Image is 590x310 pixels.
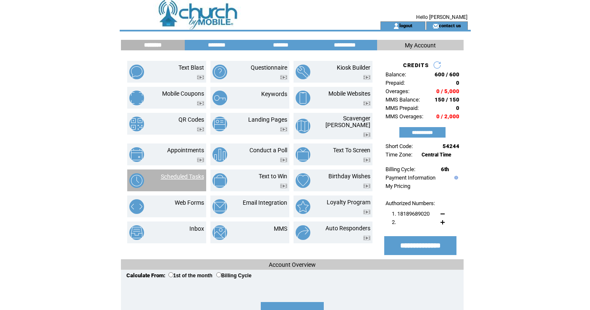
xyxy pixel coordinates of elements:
span: 0 [456,80,459,86]
a: Questionnaire [251,64,287,71]
img: video.png [363,133,370,137]
a: My Pricing [385,183,410,189]
img: questionnaire.png [212,65,227,79]
span: 0 / 5,000 [436,88,459,94]
img: loyalty-program.png [296,199,310,214]
span: My Account [405,42,436,49]
img: video.png [197,158,204,162]
span: MMS Prepaid: [385,105,419,111]
span: 150 / 150 [435,96,459,103]
span: Billing Cycle: [385,166,415,172]
a: Landing Pages [248,116,287,123]
label: Billing Cycle [216,273,252,279]
a: Conduct a Poll [249,147,287,154]
span: 2. [392,219,396,225]
img: video.png [363,158,370,162]
span: 1. 18189689020 [392,211,430,217]
a: Loyalty Program [327,199,370,206]
img: mobile-websites.png [296,91,310,105]
span: 0 [456,105,459,111]
span: Hello [PERSON_NAME] [416,14,467,20]
img: text-to-screen.png [296,147,310,162]
span: MMS Overages: [385,113,423,120]
a: Scheduled Tasks [161,173,204,180]
img: text-blast.png [129,65,144,79]
span: Short Code: [385,143,413,149]
img: contact_us_icon.gif [433,23,439,29]
img: mobile-coupons.png [129,91,144,105]
a: Keywords [261,91,287,97]
span: Balance: [385,71,406,78]
a: Payment Information [385,175,435,181]
a: Email Integration [243,199,287,206]
span: 6th [441,166,449,172]
img: video.png [280,75,287,80]
img: scavenger-hunt.png [296,119,310,133]
img: video.png [363,210,370,214]
img: account_icon.gif [393,23,399,29]
a: logout [399,23,412,28]
img: video.png [363,184,370,188]
img: video.png [197,101,204,106]
img: keywords.png [212,91,227,105]
a: MMS [274,225,287,232]
a: Web Forms [175,199,204,206]
img: email-integration.png [212,199,227,214]
img: scheduled-tasks.png [129,173,144,188]
span: 54244 [443,143,459,149]
img: text-to-win.png [212,173,227,188]
img: video.png [280,127,287,132]
img: video.png [280,184,287,188]
img: help.gif [452,176,458,180]
img: web-forms.png [129,199,144,214]
img: video.png [197,127,204,132]
label: 1st of the month [168,273,212,279]
a: Text To Screen [333,147,370,154]
img: inbox.png [129,225,144,240]
img: video.png [363,75,370,80]
img: kiosk-builder.png [296,65,310,79]
span: 600 / 600 [435,71,459,78]
img: landing-pages.png [212,117,227,131]
a: Birthday Wishes [328,173,370,180]
img: video.png [363,101,370,106]
a: Text Blast [178,64,204,71]
img: auto-responders.png [296,225,310,240]
a: QR Codes [178,116,204,123]
a: contact us [439,23,461,28]
img: conduct-a-poll.png [212,147,227,162]
span: Prepaid: [385,80,405,86]
img: mms.png [212,225,227,240]
a: Scavenger [PERSON_NAME] [325,115,370,128]
a: Mobile Websites [328,90,370,97]
a: Text to Win [259,173,287,180]
img: video.png [363,236,370,240]
a: Mobile Coupons [162,90,204,97]
img: qr-codes.png [129,117,144,131]
img: birthday-wishes.png [296,173,310,188]
a: Inbox [189,225,204,232]
a: Appointments [167,147,204,154]
span: 0 / 2,000 [436,113,459,120]
input: 1st of the month [168,272,173,277]
img: video.png [280,158,287,162]
input: Billing Cycle [216,272,221,277]
span: Overages: [385,88,409,94]
span: Authorized Numbers: [385,200,435,206]
a: Auto Responders [325,225,370,232]
span: CREDITS [403,62,429,68]
span: MMS Balance: [385,96,420,103]
span: Central Time [422,152,451,158]
img: appointments.png [129,147,144,162]
a: Kiosk Builder [337,64,370,71]
span: Time Zone: [385,151,412,158]
img: video.png [197,75,204,80]
span: Account Overview [269,261,316,268]
span: Calculate From: [126,272,165,279]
